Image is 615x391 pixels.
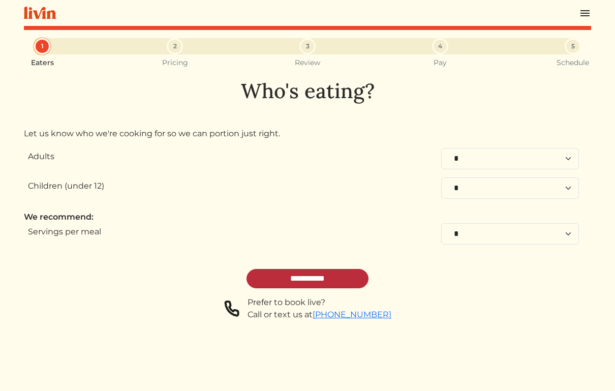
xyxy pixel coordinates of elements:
[248,296,391,309] div: Prefer to book live?
[306,42,310,51] span: 3
[24,79,591,103] h1: Who's eating?
[438,42,442,51] span: 4
[434,58,447,67] small: Pay
[31,58,54,67] small: Eaters
[313,310,391,319] a: [PHONE_NUMBER]
[162,58,188,67] small: Pricing
[224,296,239,321] img: phone-a8f1853615f4955a6c6381654e1c0f7430ed919b147d78756318837811cda3a7.svg
[24,128,591,140] p: Let us know who we're cooking for so we can portion just right.
[41,42,44,51] span: 1
[24,7,56,19] img: livin-logo-a0d97d1a881af30f6274990eb6222085a2533c92bbd1e4f22c21b4f0d0e3210c.svg
[24,211,591,223] div: We recommend:
[248,309,391,321] div: Call or text us at
[28,180,104,192] label: Children (under 12)
[557,58,589,67] small: Schedule
[579,7,591,19] img: menu_hamburger-cb6d353cf0ecd9f46ceae1c99ecbeb4a00e71ca567a856bd81f57e9d8c17bb26.svg
[28,151,54,163] label: Adults
[571,42,575,51] span: 5
[28,226,101,238] label: Servings per meal
[295,58,320,67] small: Review
[173,42,177,51] span: 2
